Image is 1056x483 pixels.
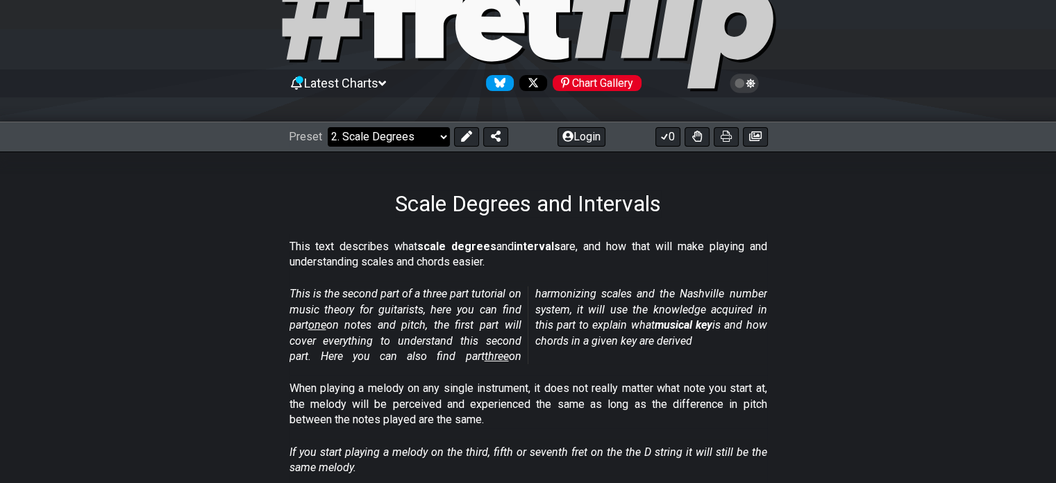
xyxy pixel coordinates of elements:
[417,240,496,253] strong: scale degrees
[454,127,479,147] button: Edit Preset
[308,318,326,331] span: one
[290,287,767,363] em: This is the second part of a three part tutorial on music theory for guitarists, here you can fin...
[558,127,605,147] button: Login
[737,77,753,90] span: Toggle light / dark theme
[553,75,642,91] div: Chart Gallery
[714,127,739,147] button: Print
[655,318,712,331] strong: musical key
[655,127,680,147] button: 0
[483,127,508,147] button: Share Preset
[395,190,661,217] h1: Scale Degrees and Intervals
[290,381,767,427] p: When playing a melody on any single instrument, it does not really matter what note you start at,...
[328,127,450,147] select: Preset
[480,75,514,91] a: Follow #fretflip at Bluesky
[290,445,767,474] em: If you start playing a melody on the third, fifth or seventh fret on the the D string it will sti...
[743,127,768,147] button: Create image
[514,75,547,91] a: Follow #fretflip at X
[514,240,560,253] strong: intervals
[290,239,767,270] p: This text describes what and are, and how that will make playing and understanding scales and cho...
[289,130,322,143] span: Preset
[485,350,509,363] span: three
[547,75,642,91] a: #fretflip at Pinterest
[685,127,710,147] button: Toggle Dexterity for all fretkits
[304,76,378,90] span: Latest Charts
